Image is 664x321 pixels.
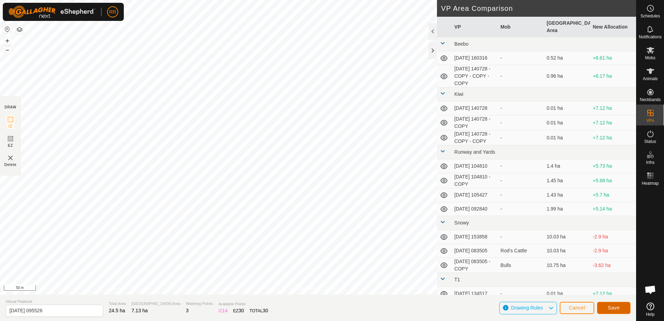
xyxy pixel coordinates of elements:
[263,308,268,313] span: 30
[452,51,498,65] td: [DATE] 160316
[500,134,541,142] div: -
[590,173,636,188] td: +5.68 ha
[644,139,656,144] span: Status
[186,301,213,307] span: Watering Points
[454,91,463,97] span: Kiwi
[544,51,590,65] td: 0.52 ha
[239,308,244,313] span: 30
[452,101,498,115] td: [DATE] 140728
[642,181,659,185] span: Heatmap
[290,285,317,292] a: Privacy Policy
[590,17,636,37] th: New Allocation
[544,17,590,37] th: [GEOGRAPHIC_DATA] Area
[560,302,594,314] button: Cancel
[590,188,636,202] td: +5.7 ha
[500,54,541,62] div: -
[646,160,654,165] span: Infra
[590,258,636,273] td: -3.62 ha
[643,77,658,81] span: Animals
[3,25,12,33] button: Reset Map
[452,159,498,173] td: [DATE] 104810
[3,37,12,45] button: +
[5,162,17,167] span: Delete
[590,159,636,173] td: +5.73 ha
[498,17,544,37] th: Mob
[452,17,498,37] th: VP
[640,98,661,102] span: Neckbands
[452,287,498,301] td: [DATE] 134517
[590,287,636,301] td: +7.12 ha
[640,279,661,300] a: Open chat
[500,162,541,170] div: -
[3,46,12,54] button: –
[500,205,541,213] div: -
[500,105,541,112] div: -
[544,65,590,87] td: 0.96 ha
[222,308,228,313] span: 14
[646,119,654,123] span: VPs
[8,143,13,148] span: EZ
[500,262,541,269] div: Bulls
[6,154,15,162] img: VP
[452,188,498,202] td: [DATE] 105427
[452,230,498,244] td: [DATE] 153858
[544,258,590,273] td: 10.75 ha
[511,305,543,311] span: Drawing Rules
[500,233,541,240] div: -
[544,115,590,130] td: 0.01 ha
[597,302,631,314] button: Save
[544,188,590,202] td: 1.43 ha
[15,25,24,34] button: Map Layers
[452,115,498,130] td: [DATE] 140728 - COPY
[454,220,469,226] span: Snowy
[500,72,541,80] div: -
[9,124,13,129] span: IZ
[544,230,590,244] td: 10.03 ha
[325,285,346,292] a: Contact Us
[250,307,268,314] div: TOTAL
[636,300,664,319] a: Help
[608,305,620,311] span: Save
[8,6,96,18] img: Gallagher Logo
[186,308,189,313] span: 3
[454,277,460,282] span: T1
[131,308,148,313] span: 7.13 ha
[544,202,590,216] td: 1.99 ha
[452,258,498,273] td: [DATE] 083505 - COPY
[452,130,498,145] td: [DATE] 140728 - COPY - COPY
[590,65,636,87] td: +6.17 ha
[109,308,125,313] span: 24.5 ha
[544,287,590,301] td: 0.01 ha
[569,305,585,311] span: Cancel
[544,130,590,145] td: 0.01 ha
[6,299,103,305] span: Virtual Paddock
[544,244,590,258] td: 10.03 ha
[544,173,590,188] td: 1.45 ha
[452,65,498,87] td: [DATE] 140728 - COPY - COPY - COPY
[454,149,495,155] span: Runway and Yards
[500,191,541,199] div: -
[441,4,636,13] h2: VP Area Comparison
[454,41,468,47] span: Beebo
[452,173,498,188] td: [DATE] 104810 - COPY
[452,244,498,258] td: [DATE] 083505
[646,312,655,316] span: Help
[590,130,636,145] td: +7.12 ha
[500,119,541,127] div: -
[544,159,590,173] td: 1.4 ha
[500,177,541,184] div: -
[5,105,16,110] div: DRAW
[500,290,541,297] div: -
[645,56,655,60] span: Mobs
[218,307,227,314] div: IZ
[544,101,590,115] td: 0.01 ha
[500,247,541,254] div: Rod's Cattle
[590,244,636,258] td: -2.9 ha
[590,115,636,130] td: +7.12 ha
[640,14,660,18] span: Schedules
[218,301,268,307] span: Available Points
[233,307,244,314] div: EZ
[109,301,126,307] span: Total Area
[590,51,636,65] td: +6.61 ha
[109,8,116,16] span: RR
